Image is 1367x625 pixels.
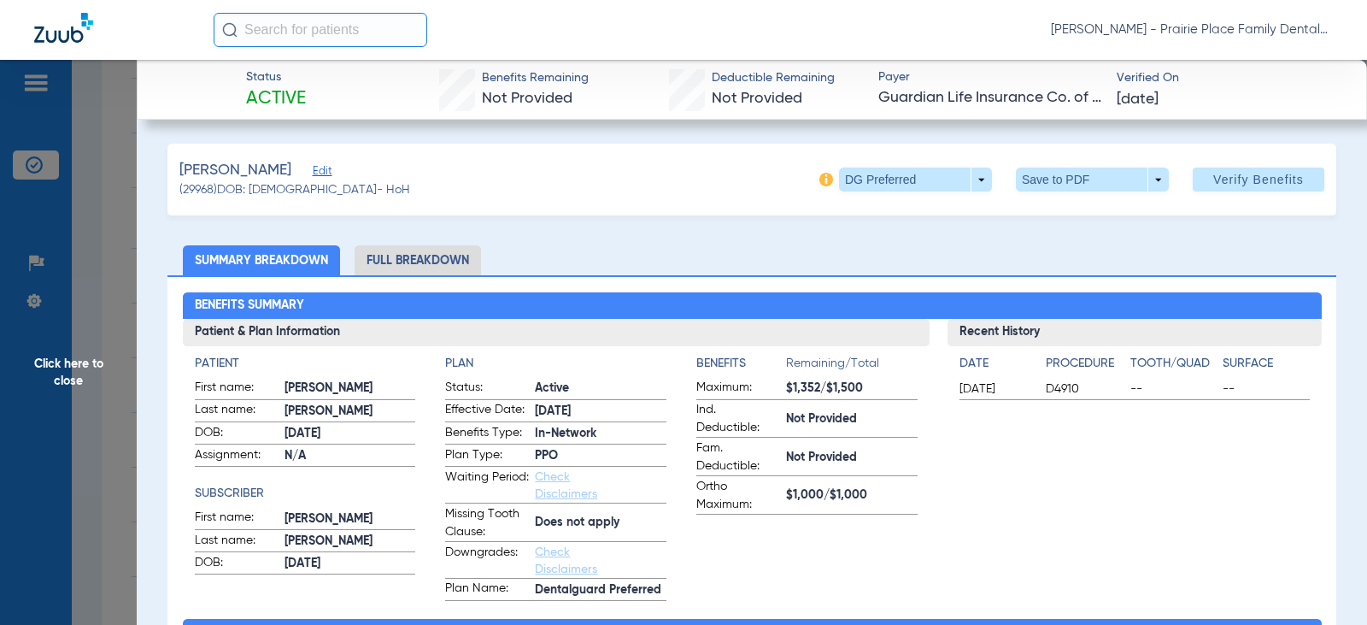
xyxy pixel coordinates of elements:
span: -- [1130,380,1217,398]
app-breakdown-title: Procedure [1046,355,1124,379]
span: PPO [535,447,666,465]
span: N/A [285,447,416,465]
span: Waiting Period: [445,469,529,503]
h4: Date [959,355,1031,373]
span: DOB: [195,424,279,445]
input: Search for patients [214,13,427,47]
h4: Subscriber [195,485,416,503]
span: Deductible Remaining [712,69,835,87]
span: [DATE] [535,403,666,421]
h4: Benefits [696,355,786,373]
span: Not Provided [786,410,918,428]
span: [DATE] [285,555,416,573]
span: Ind. Deductible: [696,401,780,437]
span: Active [246,87,306,111]
img: info-icon [819,173,833,186]
li: Full Breakdown [355,245,481,275]
span: First name: [195,509,279,529]
app-breakdown-title: Surface [1223,355,1309,379]
span: Ortho Maximum: [696,478,780,514]
span: [PERSON_NAME] [285,510,416,528]
h4: Procedure [1046,355,1124,373]
span: Missing Tooth Clause: [445,505,529,541]
span: [PERSON_NAME] [285,380,416,398]
li: Summary Breakdown [183,245,340,275]
span: Dentalguard Preferred [535,581,666,599]
span: Does not apply [535,514,666,532]
span: In-Network [535,425,666,443]
app-breakdown-title: Date [959,355,1031,379]
span: Benefits Remaining [482,69,589,87]
app-breakdown-title: Tooth/Quad [1130,355,1217,379]
button: Save to PDF [1016,168,1169,192]
span: Benefits Type: [445,424,529,445]
span: [PERSON_NAME] [285,533,416,551]
h3: Recent History [948,319,1321,346]
h3: Patient & Plan Information [183,319,930,346]
span: Last name: [195,532,279,552]
span: Downgrades: [445,544,529,578]
span: Last name: [195,401,279,422]
span: [PERSON_NAME] [285,403,416,421]
span: First name: [195,379,279,399]
h4: Plan [445,355,666,373]
app-breakdown-title: Benefits [696,355,786,379]
span: Effective Date: [445,401,529,422]
span: Not Provided [712,91,802,106]
h4: Tooth/Quad [1130,355,1217,373]
h2: Benefits Summary [183,292,1322,320]
span: Maximum: [696,379,780,399]
span: Not Provided [786,449,918,467]
a: Check Disclaimers [535,471,597,500]
span: Verified On [1117,69,1340,87]
h4: Surface [1223,355,1309,373]
span: Not Provided [482,91,572,106]
span: Status [246,68,306,86]
span: [PERSON_NAME] [179,160,291,181]
button: Verify Benefits [1193,168,1324,192]
span: Active [535,380,666,398]
span: Status: [445,379,529,399]
span: Plan Type: [445,446,529,467]
span: Remaining/Total [786,355,918,379]
a: Check Disclaimers [535,546,597,575]
span: Edit [313,165,328,181]
span: D4910 [1046,380,1124,398]
span: [DATE] [285,425,416,443]
span: $1,000/$1,000 [786,486,918,504]
span: [DATE] [1117,89,1159,110]
span: Plan Name: [445,580,529,600]
img: Zuub Logo [34,13,93,43]
span: Assignment: [195,446,279,467]
span: [PERSON_NAME] - Prairie Place Family Dental [1051,21,1333,38]
span: Payer [878,68,1101,86]
h4: Patient [195,355,416,373]
span: $1,352/$1,500 [786,380,918,398]
span: Verify Benefits [1213,173,1304,186]
span: [DATE] [959,380,1031,398]
span: Guardian Life Insurance Co. of America [878,87,1101,109]
button: DG Preferred [839,168,992,192]
span: Fam. Deductible: [696,439,780,475]
span: DOB: [195,554,279,575]
span: (29968) DOB: [DEMOGRAPHIC_DATA] - HoH [179,181,410,199]
span: -- [1223,380,1309,398]
img: Search Icon [222,22,238,38]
